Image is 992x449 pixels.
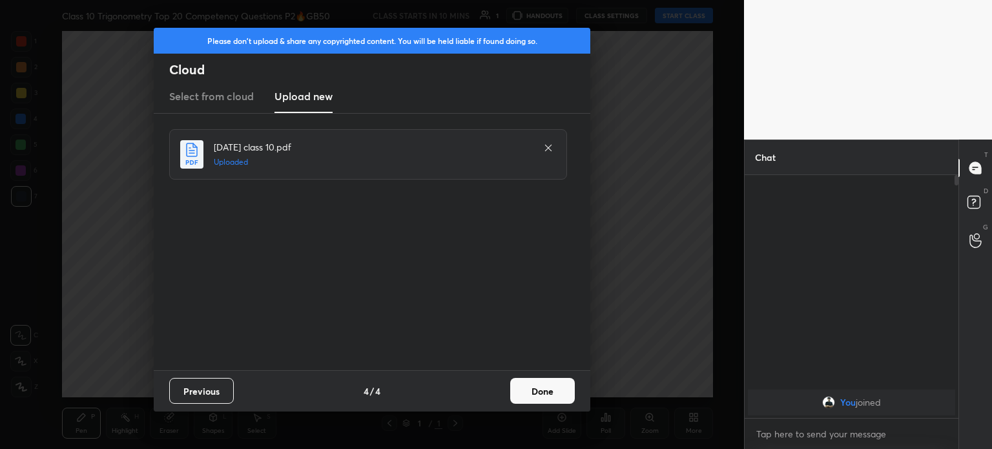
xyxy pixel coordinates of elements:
[154,28,590,54] div: Please don't upload & share any copyrighted content. You will be held liable if found doing so.
[745,140,786,174] p: Chat
[214,140,530,154] h4: [DATE] class 10.pdf
[822,396,835,409] img: 3e477a94a14e43f8bd0b1333334fa1e6.jpg
[169,378,234,404] button: Previous
[840,397,856,408] span: You
[984,186,988,196] p: D
[274,89,333,104] h3: Upload new
[984,150,988,160] p: T
[745,387,958,418] div: grid
[856,397,881,408] span: joined
[510,378,575,404] button: Done
[364,384,369,398] h4: 4
[169,61,590,78] h2: Cloud
[375,384,380,398] h4: 4
[370,384,374,398] h4: /
[983,222,988,232] p: G
[214,156,530,168] h5: Uploaded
